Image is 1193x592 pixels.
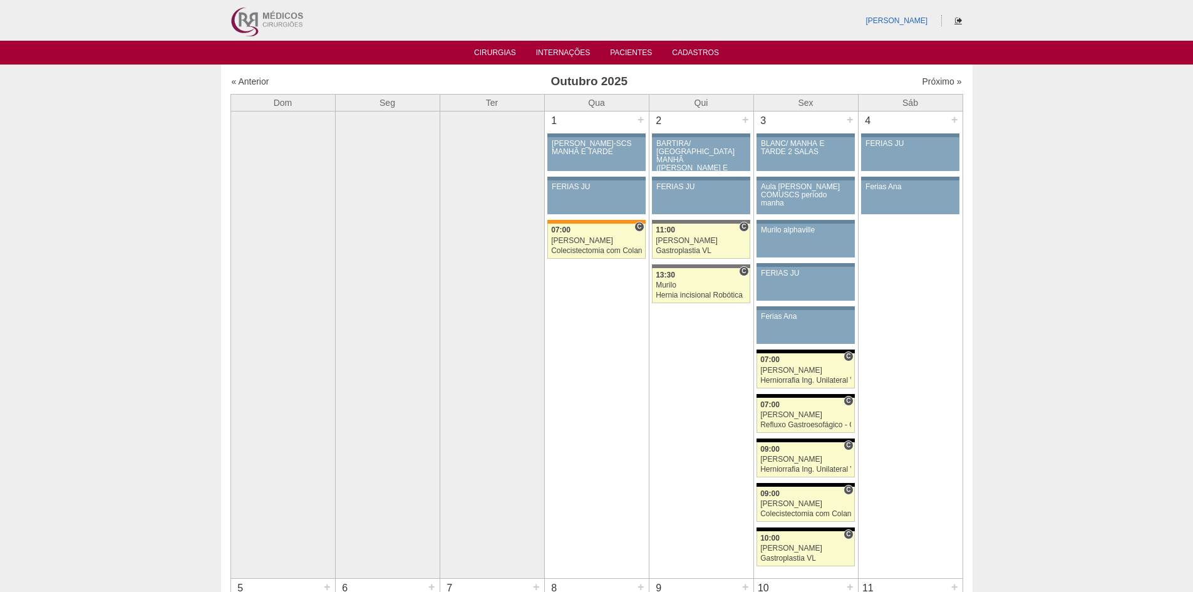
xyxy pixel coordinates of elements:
div: [PERSON_NAME] [760,544,851,553]
div: 3 [754,112,773,130]
th: Qui [649,94,753,111]
div: Key: São Luiz - SCS [547,220,645,224]
div: Key: Aviso [757,177,854,180]
a: « Anterior [232,76,269,86]
a: Cadastros [672,48,719,61]
a: C 09:00 [PERSON_NAME] Colecistectomia com Colangiografia VL [757,487,854,522]
div: Hernia incisional Robótica [656,291,746,299]
a: Próximo » [922,76,961,86]
span: Consultório [844,351,853,361]
a: BLANC/ MANHÃ E TARDE 2 SALAS [757,137,854,171]
div: [PERSON_NAME] [760,500,851,508]
span: 07:00 [551,226,571,234]
span: Consultório [844,529,853,539]
a: [PERSON_NAME] [865,16,927,25]
div: Key: Blanc [757,483,854,487]
div: Key: Aviso [757,220,854,224]
div: Key: Blanc [757,350,854,353]
span: Consultório [844,396,853,406]
th: Dom [230,94,335,111]
i: Sair [955,17,962,24]
span: 07:00 [760,400,780,409]
div: Key: Blanc [757,439,854,442]
a: Pacientes [610,48,652,61]
div: + [845,112,855,128]
div: Key: Aviso [547,177,645,180]
div: FERIAS JU [865,140,955,148]
a: FERIAS JU [652,180,750,214]
a: Aula [PERSON_NAME] COMUSCS período manha [757,180,854,214]
span: Consultório [844,485,853,495]
span: 09:00 [760,445,780,454]
div: Key: Aviso [547,133,645,137]
div: BARTIRA/ [GEOGRAPHIC_DATA] MANHÃ ([PERSON_NAME] E ANA)/ SANTA JOANA -TARDE [656,140,746,189]
div: Key: Aviso [757,263,854,267]
div: [PERSON_NAME] [551,237,642,245]
div: Colecistectomia com Colangiografia VL [551,247,642,255]
div: Key: Aviso [861,133,959,137]
div: Ferias Ana [761,313,850,321]
span: 11:00 [656,226,675,234]
a: [PERSON_NAME]-SCS MANHÃ E TARDE [547,137,645,171]
div: FERIAS JU [761,269,850,278]
div: BLANC/ MANHÃ E TARDE 2 SALAS [761,140,850,156]
div: Key: Blanc [757,394,854,398]
a: C 11:00 [PERSON_NAME] Gastroplastia VL [652,224,750,259]
div: Gastroplastia VL [656,247,746,255]
a: FERIAS JU [547,180,645,214]
a: Internações [536,48,591,61]
div: + [949,112,960,128]
div: [PERSON_NAME] [656,237,746,245]
div: Key: Aviso [757,133,854,137]
div: [PERSON_NAME] [760,411,851,419]
div: Key: Aviso [757,306,854,310]
div: Colecistectomia com Colangiografia VL [760,510,851,518]
a: C 13:30 Murilo Hernia incisional Robótica [652,268,750,303]
div: + [636,112,646,128]
th: Seg [335,94,440,111]
div: Key: Blanc [757,527,854,531]
span: 09:00 [760,489,780,498]
span: Consultório [739,266,748,276]
div: 4 [859,112,878,130]
span: 07:00 [760,355,780,364]
a: C 07:00 [PERSON_NAME] Refluxo Gastroesofágico - Cirurgia VL [757,398,854,433]
div: Murilo [656,281,746,289]
a: C 09:00 [PERSON_NAME] Herniorrafia Ing. Unilateral VL [757,442,854,477]
span: Consultório [634,222,644,232]
div: 2 [649,112,669,130]
div: Gastroplastia VL [760,554,851,563]
div: Aula [PERSON_NAME] COMUSCS período manha [761,183,850,208]
div: + [740,112,751,128]
div: Key: Aviso [652,133,750,137]
div: [PERSON_NAME]-SCS MANHÃ E TARDE [552,140,641,156]
div: Key: Aviso [861,177,959,180]
th: Sáb [858,94,963,111]
div: Herniorrafia Ing. Unilateral VL [760,465,851,474]
a: Ferias Ana [861,180,959,214]
div: FERIAS JU [656,183,746,191]
th: Qua [544,94,649,111]
div: Key: São Bernardo [652,220,750,224]
a: Cirurgias [474,48,516,61]
div: Key: Aviso [652,177,750,180]
a: C 07:00 [PERSON_NAME] Colecistectomia com Colangiografia VL [547,224,645,259]
span: Consultório [844,440,853,450]
a: FERIAS JU [861,137,959,171]
div: Refluxo Gastroesofágico - Cirurgia VL [760,421,851,429]
div: [PERSON_NAME] [760,366,851,375]
a: FERIAS JU [757,267,854,301]
div: Murilo alphaville [761,226,850,234]
div: [PERSON_NAME] [760,455,851,464]
a: BARTIRA/ [GEOGRAPHIC_DATA] MANHÃ ([PERSON_NAME] E ANA)/ SANTA JOANA -TARDE [652,137,750,171]
div: FERIAS JU [552,183,641,191]
div: Key: Santa Catarina [652,264,750,268]
a: C 10:00 [PERSON_NAME] Gastroplastia VL [757,531,854,566]
th: Ter [440,94,544,111]
span: 10:00 [760,534,780,543]
span: 13:30 [656,271,675,279]
div: 1 [545,112,564,130]
a: Ferias Ana [757,310,854,344]
th: Sex [753,94,858,111]
div: Ferias Ana [865,183,955,191]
